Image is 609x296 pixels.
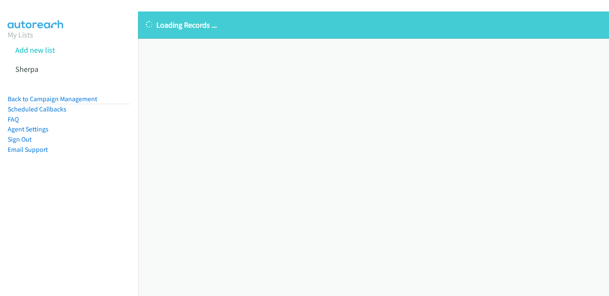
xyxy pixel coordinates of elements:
a: Agent Settings [8,125,49,133]
a: Sherpa [15,64,38,74]
a: Email Support [8,145,48,154]
a: Sign Out [8,135,32,143]
a: My Lists [8,30,33,40]
a: FAQ [8,115,19,123]
p: Loading Records ... [146,19,601,31]
a: Add new list [15,45,55,55]
a: Back to Campaign Management [8,95,97,103]
a: Scheduled Callbacks [8,105,66,113]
